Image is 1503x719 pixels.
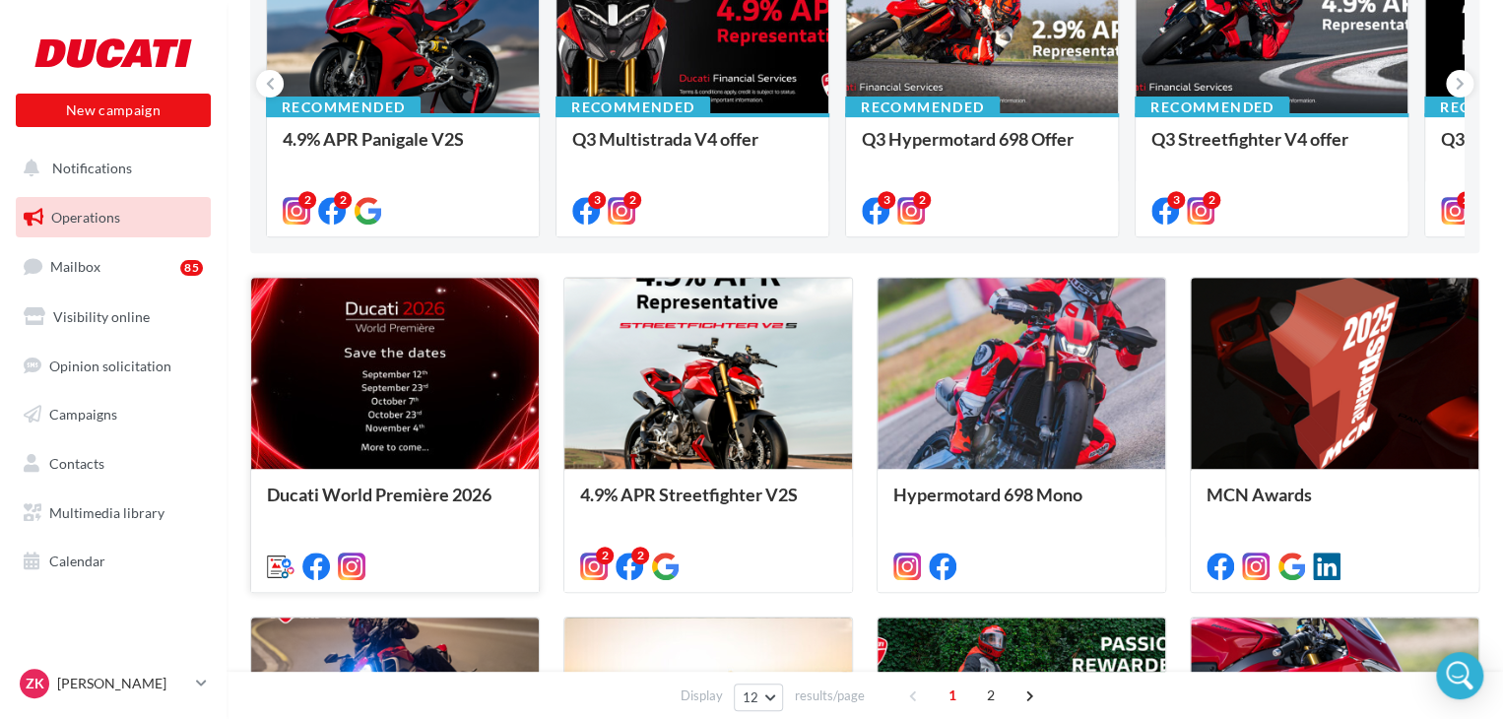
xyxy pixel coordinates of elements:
[580,485,836,524] div: 4.9% APR Streetfighter V2S
[12,394,215,435] a: Campaigns
[180,260,203,276] div: 85
[49,406,117,423] span: Campaigns
[1135,97,1289,118] div: Recommended
[266,97,421,118] div: Recommended
[12,346,215,387] a: Opinion solicitation
[12,148,207,189] button: Notifications
[12,492,215,534] a: Multimedia library
[16,665,211,702] a: ZK [PERSON_NAME]
[12,296,215,338] a: Visibility online
[49,357,171,373] span: Opinion solicitation
[49,553,105,569] span: Calendar
[334,191,352,209] div: 2
[555,97,710,118] div: Recommended
[631,547,649,564] div: 2
[734,684,784,711] button: 12
[26,674,44,693] span: ZK
[298,191,316,209] div: 2
[12,197,215,238] a: Operations
[1151,129,1392,168] div: Q3 Streetfighter V4 offer
[862,129,1102,168] div: Q3 Hypermotard 698 Offer
[913,191,931,209] div: 2
[794,686,864,705] span: results/page
[1436,652,1483,699] div: Open Intercom Messenger
[596,547,614,564] div: 2
[623,191,641,209] div: 2
[743,689,759,705] span: 12
[49,455,104,472] span: Contacts
[12,245,215,288] a: Mailbox85
[845,97,1000,118] div: Recommended
[16,94,211,127] button: New campaign
[267,485,523,524] div: Ducati World Première 2026
[975,680,1007,711] span: 2
[57,674,188,693] p: [PERSON_NAME]
[878,191,895,209] div: 3
[572,129,813,168] div: Q3 Multistrada V4 offer
[1203,191,1220,209] div: 2
[12,541,215,582] a: Calendar
[1457,191,1474,209] div: 2
[283,129,523,168] div: 4.9% APR Panigale V2S
[588,191,606,209] div: 3
[50,258,100,275] span: Mailbox
[893,485,1149,524] div: Hypermotard 698 Mono
[937,680,968,711] span: 1
[12,443,215,485] a: Contacts
[53,308,150,325] span: Visibility online
[52,160,132,176] span: Notifications
[49,504,164,521] span: Multimedia library
[681,686,723,705] span: Display
[51,209,120,226] span: Operations
[1167,191,1185,209] div: 3
[1207,485,1463,524] div: MCN Awards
